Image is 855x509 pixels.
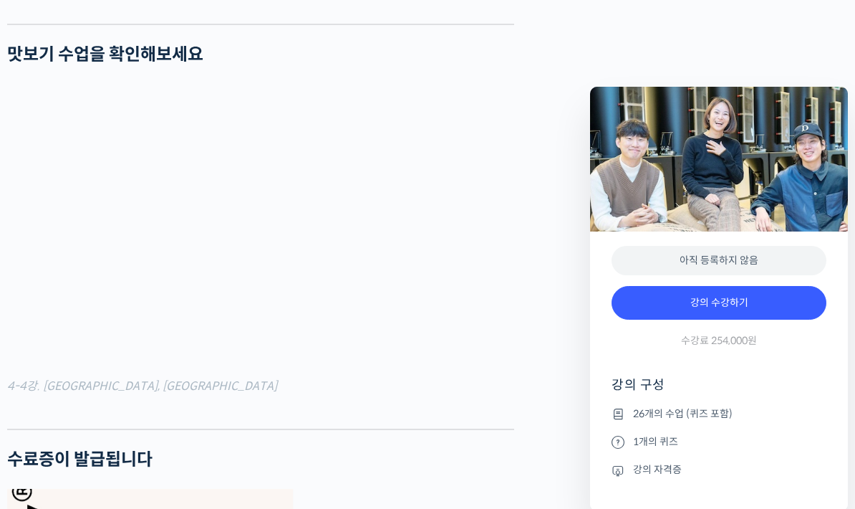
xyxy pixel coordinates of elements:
[7,44,203,65] strong: 맛보기 수업을 확인해보세요
[131,412,148,424] span: 대화
[681,334,757,348] span: 수강료 254,000원
[45,412,54,423] span: 홈
[7,449,514,470] h2: 수료증이 발급됩니다
[185,390,275,426] a: 설정
[95,390,185,426] a: 대화
[612,462,826,479] li: 강의 자격증
[221,412,238,423] span: 설정
[612,246,826,275] div: 아직 등록하지 않음
[612,376,826,405] h4: 강의 구성
[612,286,826,320] a: 강의 수강하기
[612,405,826,422] li: 26개의 수업 (퀴즈 포함)
[7,379,277,394] em: 4-4강. [GEOGRAPHIC_DATA], [GEOGRAPHIC_DATA]
[612,433,826,450] li: 1개의 퀴즈
[4,390,95,426] a: 홈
